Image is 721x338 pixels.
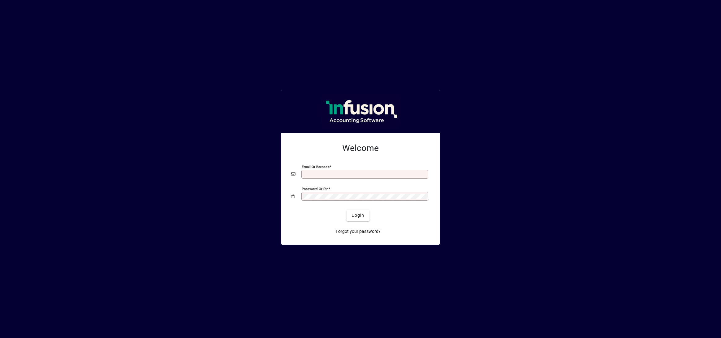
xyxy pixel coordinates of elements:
[291,143,430,153] h2: Welcome
[302,186,328,191] mat-label: Password or Pin
[302,164,330,169] mat-label: Email or Barcode
[333,226,383,237] a: Forgot your password?
[336,228,381,235] span: Forgot your password?
[352,212,364,219] span: Login
[347,210,369,221] button: Login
